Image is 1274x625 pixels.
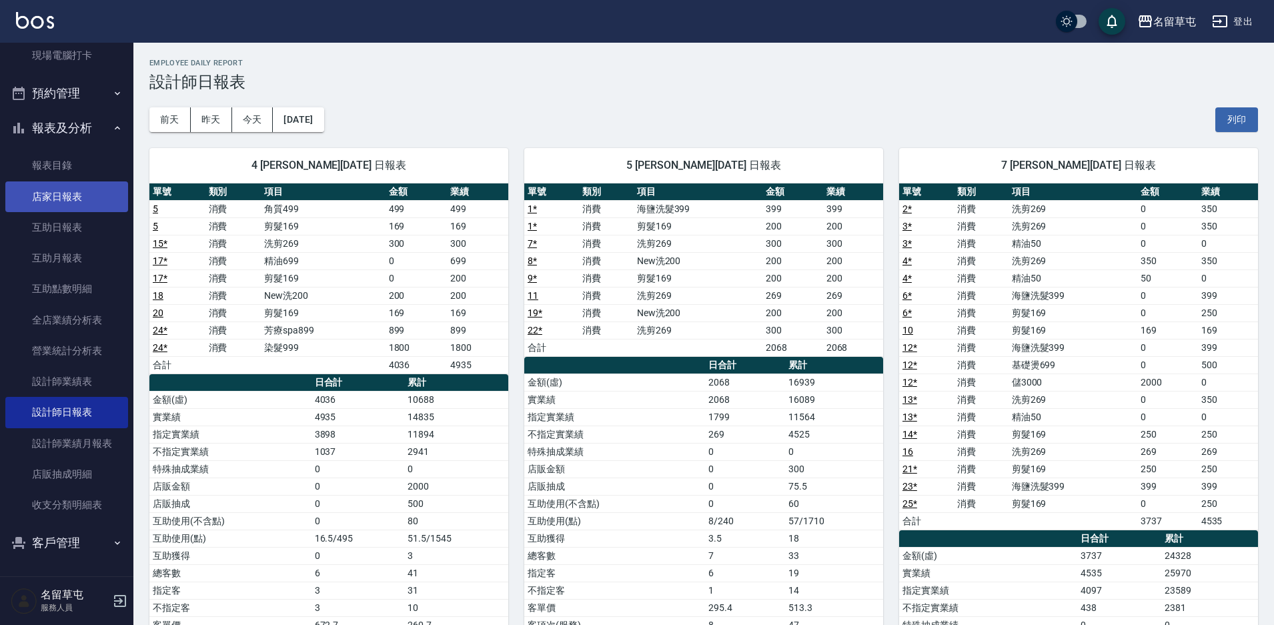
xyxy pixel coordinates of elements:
td: 25970 [1161,564,1258,582]
span: 7 [PERSON_NAME][DATE] 日報表 [915,159,1242,172]
td: 精油50 [1009,269,1138,287]
th: 項目 [261,183,386,201]
a: 互助月報表 [5,243,128,273]
td: 合計 [899,512,954,530]
td: 0 [311,547,405,564]
td: 剪髮169 [1009,495,1138,512]
td: 實業績 [524,391,705,408]
td: 3 [404,547,508,564]
td: 169 [386,217,447,235]
td: 0 [1137,235,1197,252]
td: 169 [447,304,508,322]
td: 洗剪269 [1009,200,1138,217]
td: 399 [823,200,883,217]
td: 399 [762,200,822,217]
td: 0 [1137,304,1197,322]
td: 8/240 [705,512,785,530]
div: 名留草屯 [1153,13,1196,30]
th: 日合計 [311,374,405,392]
td: 精油699 [261,252,386,269]
td: New洗200 [261,287,386,304]
a: 11 [528,290,538,301]
a: 設計師日報表 [5,397,128,428]
td: 店販金額 [149,478,311,495]
td: 399 [1198,478,1258,495]
td: 特殊抽成業績 [149,460,311,478]
td: 消費 [205,322,261,339]
td: 消費 [579,217,634,235]
td: 消費 [579,235,634,252]
td: 0 [1198,235,1258,252]
td: 消費 [954,443,1009,460]
td: 4036 [386,356,447,374]
td: 消費 [954,339,1009,356]
td: 消費 [579,287,634,304]
td: 洗剪269 [634,287,763,304]
td: 店販抽成 [149,495,311,512]
td: 1799 [705,408,785,426]
td: New洗200 [634,304,763,322]
td: 200 [823,269,883,287]
th: 類別 [579,183,634,201]
td: 消費 [954,460,1009,478]
a: 5 [153,221,158,231]
td: 0 [1137,495,1197,512]
td: 合計 [524,339,579,356]
th: 單號 [899,183,954,201]
button: 客戶管理 [5,526,128,560]
td: 0 [386,252,447,269]
td: 4525 [785,426,883,443]
td: 剪髮169 [1009,304,1138,322]
td: 0 [1198,374,1258,391]
td: 金額(虛) [899,547,1077,564]
th: 項目 [634,183,763,201]
td: 0 [1137,217,1197,235]
td: 指定實業績 [149,426,311,443]
td: 899 [386,322,447,339]
a: 20 [153,307,163,318]
td: 0 [1137,200,1197,217]
button: 列印 [1215,107,1258,132]
td: 精油50 [1009,408,1138,426]
td: 899 [447,322,508,339]
td: 0 [1137,287,1197,304]
a: 營業統計分析表 [5,336,128,366]
td: 2068 [823,339,883,356]
td: 499 [386,200,447,217]
td: 消費 [205,269,261,287]
td: 2068 [705,391,785,408]
img: Person [11,588,37,614]
td: 169 [386,304,447,322]
h3: 設計師日報表 [149,73,1258,91]
td: 剪髮169 [634,269,763,287]
th: 日合計 [1077,530,1161,548]
td: 0 [785,443,883,460]
td: 200 [762,304,822,322]
td: 消費 [954,426,1009,443]
td: 1800 [386,339,447,356]
td: 0 [311,512,405,530]
td: 350 [1198,200,1258,217]
td: 消費 [579,200,634,217]
td: 2000 [404,478,508,495]
td: 11564 [785,408,883,426]
td: 洗剪269 [1009,252,1138,269]
td: 50 [1137,269,1197,287]
td: 消費 [205,252,261,269]
td: 消費 [954,200,1009,217]
button: 前天 [149,107,191,132]
td: 80 [404,512,508,530]
td: 0 [1198,408,1258,426]
td: 4935 [311,408,405,426]
span: 4 [PERSON_NAME][DATE] 日報表 [165,159,492,172]
td: 1800 [447,339,508,356]
td: 0 [1137,339,1197,356]
td: 200 [447,287,508,304]
a: 全店業績分析表 [5,305,128,336]
td: 18 [785,530,883,547]
td: 海鹽洗髮399 [1009,287,1138,304]
td: 75.5 [785,478,883,495]
a: 設計師業績表 [5,366,128,397]
td: 33 [785,547,883,564]
td: 250 [1198,460,1258,478]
